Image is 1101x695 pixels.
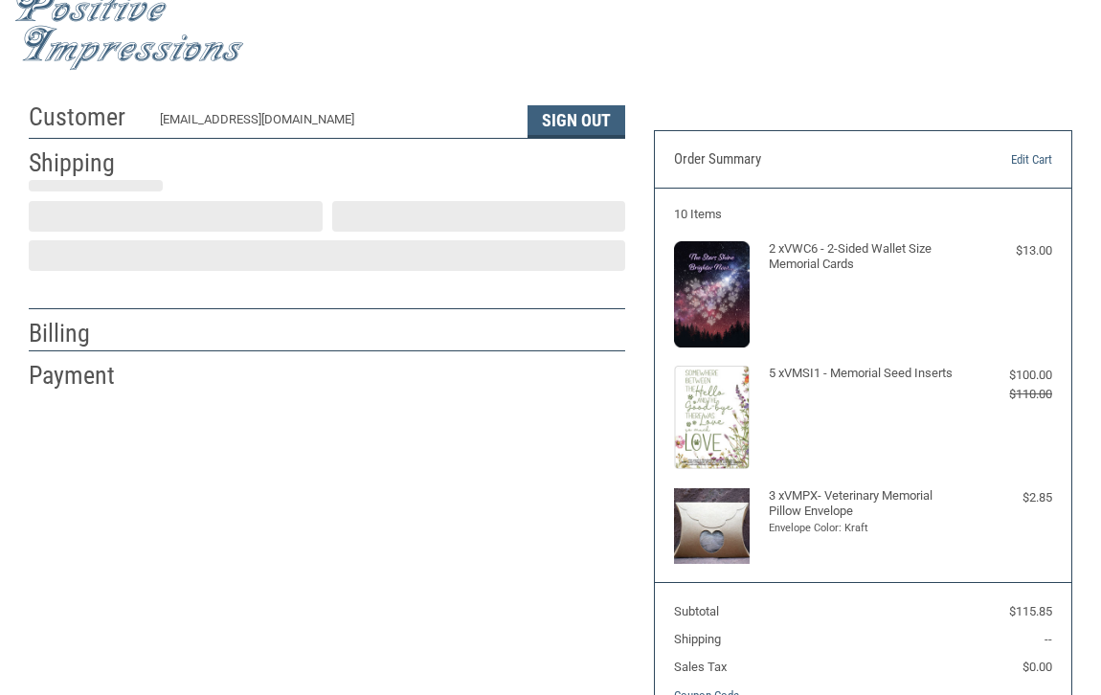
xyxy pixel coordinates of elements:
span: Subtotal [674,604,719,618]
span: Shipping [674,632,721,646]
span: $115.85 [1009,604,1052,618]
h2: Shipping [29,147,141,179]
h4: 5 x VMSI1 - Memorial Seed Inserts [769,366,954,381]
h2: Billing [29,318,141,349]
a: Edit Cart [932,150,1053,169]
span: Sales Tax [674,660,727,674]
h3: 10 Items [674,207,1053,222]
h3: Order Summary [674,150,932,169]
span: $0.00 [1022,660,1052,674]
div: $2.85 [958,488,1053,507]
div: $13.00 [958,241,1053,260]
h4: 2 x VWC6 - 2-Sided Wallet Size Memorial Cards [769,241,954,273]
div: $100.00 [958,366,1053,385]
h2: Payment [29,360,141,392]
h2: Customer [29,101,141,133]
div: [EMAIL_ADDRESS][DOMAIN_NAME] [160,110,509,138]
div: $110.00 [958,385,1053,404]
li: Envelope Color: Kraft [769,521,954,537]
span: -- [1045,632,1052,646]
button: Sign Out [528,105,625,138]
h4: 3 x VMPX- Veterinary Memorial Pillow Envelope [769,488,954,520]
